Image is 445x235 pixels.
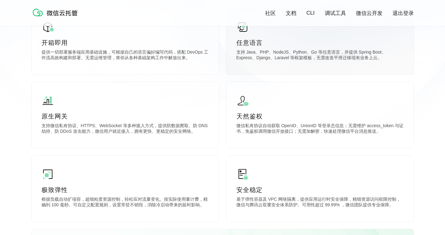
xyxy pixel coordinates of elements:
[393,10,414,17] a: 退出登录
[236,123,404,136] p: 微信私有协议自动获取 OpenID、UnionID 等登录态信息；无需维护 access_token 与证书，免鉴权调用微信开放接口；无需加解密，快速处理微信平台消息推送。
[325,10,346,17] a: 调试工具
[42,123,209,136] p: 支持微信私有协议、HTTPS、WebSocket 等多种接入方式，提供防数据爬取、防 DNS 劫持、防 DDoS 攻击能力，微信用户就近接入，拥有更快、更稳定的安全网络。
[236,197,404,209] p: 基于弹性容器及 VPC 网络隔离，提供应用运行时安全保障，精细资源访问权限控制，微信与腾讯云双重安全体系防护。可用性超过 99.99% ，微信团队提供专业保障。
[42,50,209,62] p: 提供一切部署服务端应用基础设施，可根据自己的语言偏好编写代码，搭配 DevOps 工作流高效构建和部署。无需运维管理，将你从各种基础架构工作中解放出来。
[42,38,209,47] p: 开箱即用
[306,10,314,16] a: CLI
[42,197,209,209] p: 根据负载自动扩缩容，超细粒度资源控制，轻松应对流量变化。按实际使用量计费，精确到 100 毫秒。可自定义配置规则，设置常驻不销毁，消除冷启动带来的延时影响。
[32,14,82,20] a: 微信云托管
[236,185,404,194] p: 安全稳定
[42,112,209,121] p: 原生网关
[42,185,209,194] p: 极致弹性
[236,38,404,47] p: 任意语言
[32,6,82,19] img: 微信云托管
[236,50,404,62] p: 支持 Java、PHP、NodeJS、Python、Go 等任意语言，并提供 Spring Boot、Express、Django、Laravel 等框架模板，无需改造平滑迁移现有业务上云。
[236,112,404,121] p: 天然鉴权
[265,10,276,17] a: 社区
[286,10,296,17] a: 文档
[356,10,383,17] a: 微信云开发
